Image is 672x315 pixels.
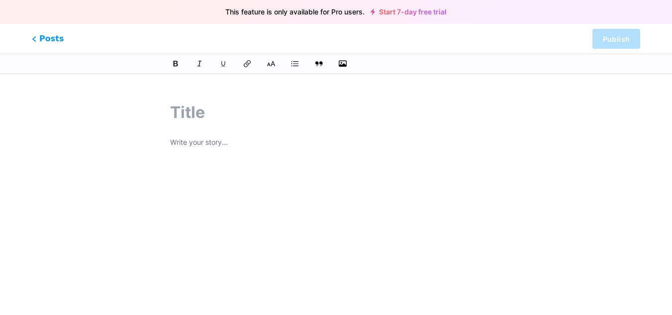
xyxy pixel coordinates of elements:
button: Publish [592,29,640,49]
span: Publish [603,35,630,43]
span: This feature is only available for Pro users. [225,5,365,19]
span: Posts [32,33,64,45]
a: Start 7-day free trial [371,8,447,16]
input: Title [170,101,502,124]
